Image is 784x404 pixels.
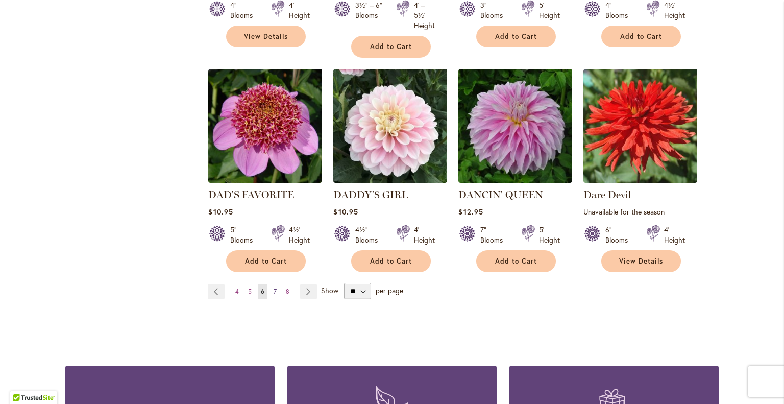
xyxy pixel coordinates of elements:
[274,288,277,295] span: 7
[476,26,556,47] button: Add to Cart
[601,26,681,47] button: Add to Cart
[8,368,36,396] iframe: Launch Accessibility Center
[283,284,292,299] a: 8
[495,32,537,41] span: Add to Cart
[583,69,697,183] img: Dare Devil
[208,69,322,183] img: DAD'S FAVORITE
[605,225,634,245] div: 6" Blooms
[476,250,556,272] button: Add to Cart
[245,257,287,266] span: Add to Cart
[235,288,239,295] span: 4
[351,250,431,272] button: Add to Cart
[458,207,483,217] span: $12.95
[370,42,412,51] span: Add to Cart
[226,250,306,272] button: Add to Cart
[495,257,537,266] span: Add to Cart
[620,32,662,41] span: Add to Cart
[244,32,288,41] span: View Details
[246,284,254,299] a: 5
[601,250,681,272] a: View Details
[370,257,412,266] span: Add to Cart
[271,284,279,299] a: 7
[226,26,306,47] a: View Details
[261,288,264,295] span: 6
[230,225,259,245] div: 5" Blooms
[233,284,241,299] a: 4
[333,207,358,217] span: $10.95
[208,175,322,185] a: DAD'S FAVORITE
[458,188,543,201] a: DANCIN' QUEEN
[376,286,403,295] span: per page
[321,286,338,295] span: Show
[619,257,663,266] span: View Details
[208,188,294,201] a: DAD'S FAVORITE
[333,175,447,185] a: DADDY'S GIRL
[583,188,631,201] a: Dare Devil
[208,207,233,217] span: $10.95
[539,225,560,245] div: 5' Height
[414,225,435,245] div: 4' Height
[583,207,697,217] p: Unavailable for the season
[664,225,685,245] div: 4' Height
[458,175,572,185] a: Dancin' Queen
[355,225,384,245] div: 4½" Blooms
[333,188,408,201] a: DADDY'S GIRL
[480,225,509,245] div: 7" Blooms
[583,175,697,185] a: Dare Devil
[286,288,289,295] span: 8
[351,36,431,58] button: Add to Cart
[248,288,252,295] span: 5
[289,225,310,245] div: 4½' Height
[333,69,447,183] img: DADDY'S GIRL
[458,69,572,183] img: Dancin' Queen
